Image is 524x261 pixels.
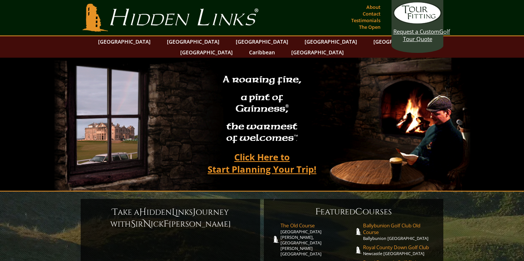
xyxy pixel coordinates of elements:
span: Ballybunion Golf Club Old Course [363,222,436,235]
span: J [193,206,196,218]
a: Royal County Down Golf ClubNewcastle [GEOGRAPHIC_DATA] [363,244,436,256]
a: About [365,2,382,12]
a: Ballybunion Golf Club Old CourseBallybunion [GEOGRAPHIC_DATA] [363,222,436,241]
span: F [164,218,169,230]
span: H [139,206,147,218]
span: T [112,206,118,218]
span: L [172,206,175,218]
h6: eatured ourses [271,206,436,218]
a: [GEOGRAPHIC_DATA] [177,47,236,58]
span: C [355,206,363,218]
span: The Old Course [281,222,354,229]
span: Request a Custom [393,28,439,35]
h6: ake a idden inks ourney with ir ick [PERSON_NAME] [88,206,253,230]
span: Royal County Down Golf Club [363,244,436,251]
a: Click Here toStart Planning Your Trip! [200,148,324,178]
a: [GEOGRAPHIC_DATA] [232,36,292,47]
a: [GEOGRAPHIC_DATA] [301,36,361,47]
a: [GEOGRAPHIC_DATA] [163,36,223,47]
a: Testimonials [349,15,382,26]
a: [GEOGRAPHIC_DATA] [288,47,347,58]
a: Contact [361,9,382,19]
a: The Open [357,22,382,32]
a: [GEOGRAPHIC_DATA] [370,36,430,47]
a: Request a CustomGolf Tour Quote [393,2,441,43]
span: S [131,218,135,230]
a: [GEOGRAPHIC_DATA] [94,36,154,47]
h2: A roaring fire, a pint of Guinness , the warmest of welcomes™. [218,71,306,148]
a: The Old Course[GEOGRAPHIC_DATA][PERSON_NAME], [GEOGRAPHIC_DATA][PERSON_NAME] [GEOGRAPHIC_DATA] [281,222,354,257]
span: N [143,218,151,230]
span: F [315,206,320,218]
a: Caribbean [245,47,279,58]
